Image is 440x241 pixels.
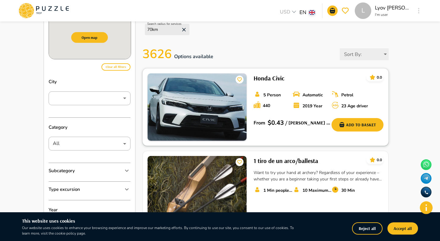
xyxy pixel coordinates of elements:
p: From [254,119,268,127]
p: 70 km [147,26,158,33]
button: card_icons [368,73,377,82]
p: Type excursion [49,186,80,193]
p: 3626 [142,45,216,63]
p: 0.0 [377,75,382,80]
button: Open map [71,32,108,43]
p: I'm user [375,12,412,17]
p: Automatic [302,92,323,98]
button: Add to basket [332,118,383,132]
h6: 1 tiro de un arco/ballesta [254,156,318,166]
p: Our website uses cookies to enhance your browsing experience and improve our marketing efforts. B... [22,225,299,236]
h6: This website uses cookies [22,217,299,225]
img: PuzzleTrip [148,73,247,141]
h6: Honda Civic [254,73,284,83]
p: 10 Maximum number of seats [302,187,332,194]
p: Want to try your hand at archery? Regardless of your experience – whether you are a beginner taki... [254,169,383,182]
span: Options available [174,53,213,60]
button: notifications [327,6,338,16]
p: Year [49,200,130,220]
h6: / [PERSON_NAME] Rd - Al Barsha - [GEOGRAPHIC_DATA] 1 - [GEOGRAPHIC_DATA] - [GEOGRAPHIC_DATA] [284,119,332,127]
button: card_icons [368,156,377,164]
p: Subcategory [49,167,75,174]
button: Accept all [387,222,418,235]
p: City [49,72,130,91]
p: 1 Min people count* [263,187,292,194]
div: USD [278,8,299,17]
p: Lyov [PERSON_NAME] [375,4,412,12]
p: $ [268,118,271,128]
div: Subcategory [49,163,130,178]
p: 23 Age driver [341,103,368,109]
p: Category [49,118,130,137]
p: 2019 Year [302,103,322,109]
p: 0.0 [377,157,382,163]
p: 440 [263,102,270,109]
img: PuzzleTrip [148,156,247,227]
div: All [49,138,130,150]
button: card_icons [236,158,244,166]
p: 30 Min [341,187,355,194]
p: 0.43 [271,118,284,128]
div: Type excursion [49,182,130,197]
p: Search radius for services [147,22,182,26]
p: Petrol [341,92,353,98]
button: favorite [340,6,350,16]
p: 5 Person [263,92,281,98]
div: L [355,2,371,19]
button: card_icons [236,76,244,83]
button: Clear all filters [101,63,130,71]
img: lang [309,10,315,15]
p: EN [299,9,306,17]
button: Reject all [352,222,383,235]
